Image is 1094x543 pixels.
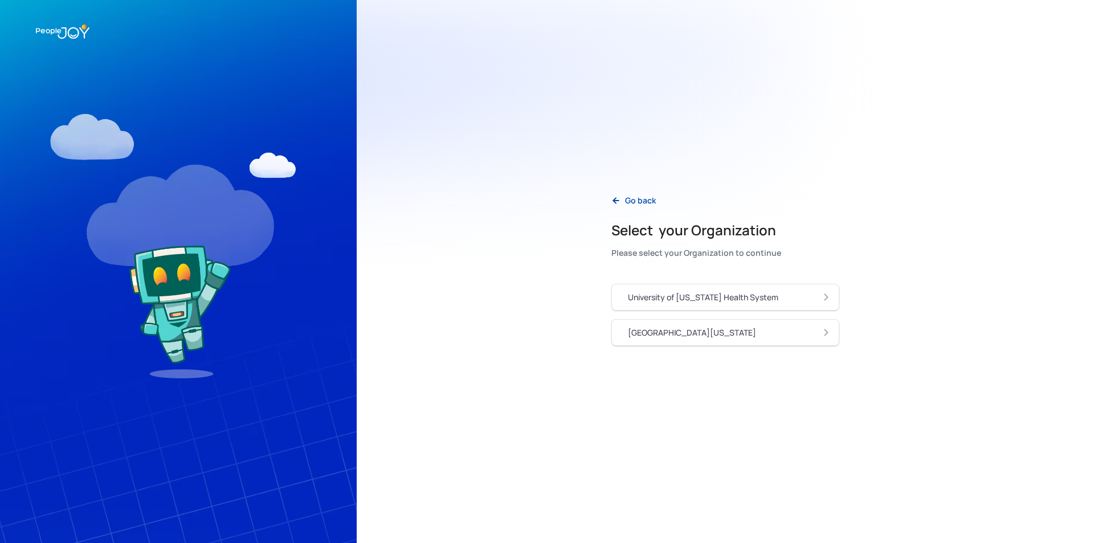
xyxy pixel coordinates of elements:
[611,284,839,311] a: University of [US_STATE] Health System
[628,327,756,338] div: [GEOGRAPHIC_DATA][US_STATE]
[602,189,665,212] a: Go back
[611,245,781,261] div: Please select your Organization to continue
[611,221,781,239] h2: Select your Organization
[625,195,656,206] div: Go back
[628,292,778,303] div: University of [US_STATE] Health System
[611,319,839,346] a: [GEOGRAPHIC_DATA][US_STATE]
